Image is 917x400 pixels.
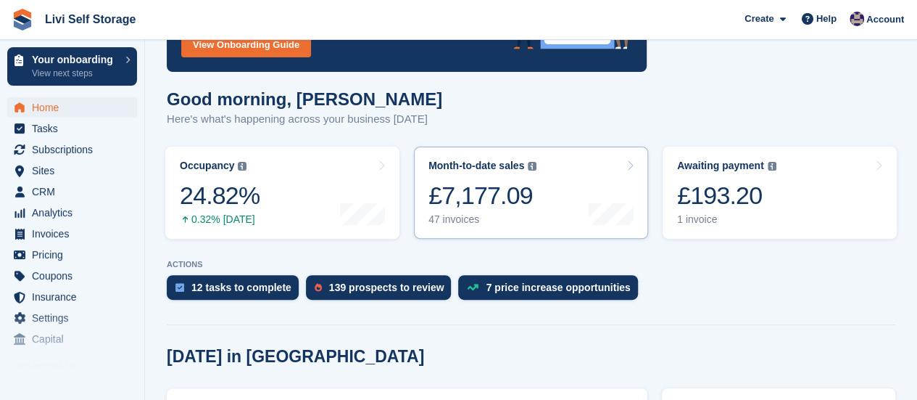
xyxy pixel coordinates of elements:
[32,224,119,244] span: Invoices
[315,283,322,292] img: prospect-51fa495bee0391a8d652442698ab0144808aea92771e9ea1ae160a38d050c398.svg
[7,329,137,349] a: menu
[12,9,33,30] img: stora-icon-8386f47178a22dfd0bd8f6a31ec36ba5ce8667c1dd55bd0f319d3a0aa187defe.svg
[32,139,119,160] span: Subscriptions
[850,12,864,26] img: Jim
[180,181,260,211] div: 24.82%
[7,160,137,181] a: menu
[7,97,137,118] a: menu
[486,282,630,293] div: 7 price increase opportunities
[7,181,137,202] a: menu
[414,147,648,239] a: Month-to-date sales £7,177.09 47 invoices
[428,160,524,172] div: Month-to-date sales
[7,47,137,86] a: Your onboarding View next steps
[768,162,776,171] img: icon-info-grey-7440780725fd019a000dd9b08b2336e03edf1995a4989e88bcd33f0948082b44.svg
[7,245,137,265] a: menu
[7,118,137,139] a: menu
[677,213,776,226] div: 1 invoice
[306,275,459,307] a: 139 prospects to review
[816,12,837,26] span: Help
[7,308,137,328] a: menu
[32,54,118,65] p: Your onboarding
[32,118,119,139] span: Tasks
[32,245,119,265] span: Pricing
[467,284,478,290] img: price_increase_opportunities-93ffe204e8149a01c8c9dc8f82e8f89637d9d84a8eef4429ea346261dce0b2c0.svg
[167,260,895,269] p: ACTIONS
[181,32,311,57] a: View Onboarding Guide
[167,347,424,367] h2: [DATE] in [GEOGRAPHIC_DATA]
[167,111,442,128] p: Here's what's happening across your business [DATE]
[32,308,119,328] span: Settings
[428,181,536,211] div: £7,177.09
[175,283,184,292] img: task-75834270c22a3079a89374b754ae025e5fb1db73e45f91037f5363f120a921f8.svg
[191,282,291,293] div: 12 tasks to complete
[32,160,119,181] span: Sites
[32,97,119,118] span: Home
[39,7,141,31] a: Livi Self Storage
[458,275,644,307] a: 7 price increase opportunities
[528,162,536,171] img: icon-info-grey-7440780725fd019a000dd9b08b2336e03edf1995a4989e88bcd33f0948082b44.svg
[677,181,776,211] div: £193.20
[663,147,897,239] a: Awaiting payment £193.20 1 invoice
[744,12,773,26] span: Create
[238,162,246,171] img: icon-info-grey-7440780725fd019a000dd9b08b2336e03edf1995a4989e88bcd33f0948082b44.svg
[167,89,442,109] h1: Good morning, [PERSON_NAME]
[7,287,137,307] a: menu
[866,12,904,27] span: Account
[7,139,137,160] a: menu
[428,213,536,226] div: 47 invoices
[677,160,764,172] div: Awaiting payment
[7,266,137,286] a: menu
[7,203,137,223] a: menu
[32,67,118,80] p: View next steps
[32,287,119,307] span: Insurance
[165,147,399,239] a: Occupancy 24.82% 0.32% [DATE]
[32,266,119,286] span: Coupons
[180,213,260,226] div: 0.32% [DATE]
[7,224,137,244] a: menu
[13,362,144,376] span: Storefront
[32,329,119,349] span: Capital
[32,181,119,202] span: CRM
[32,203,119,223] span: Analytics
[167,275,306,307] a: 12 tasks to complete
[329,282,444,293] div: 139 prospects to review
[180,160,234,172] div: Occupancy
